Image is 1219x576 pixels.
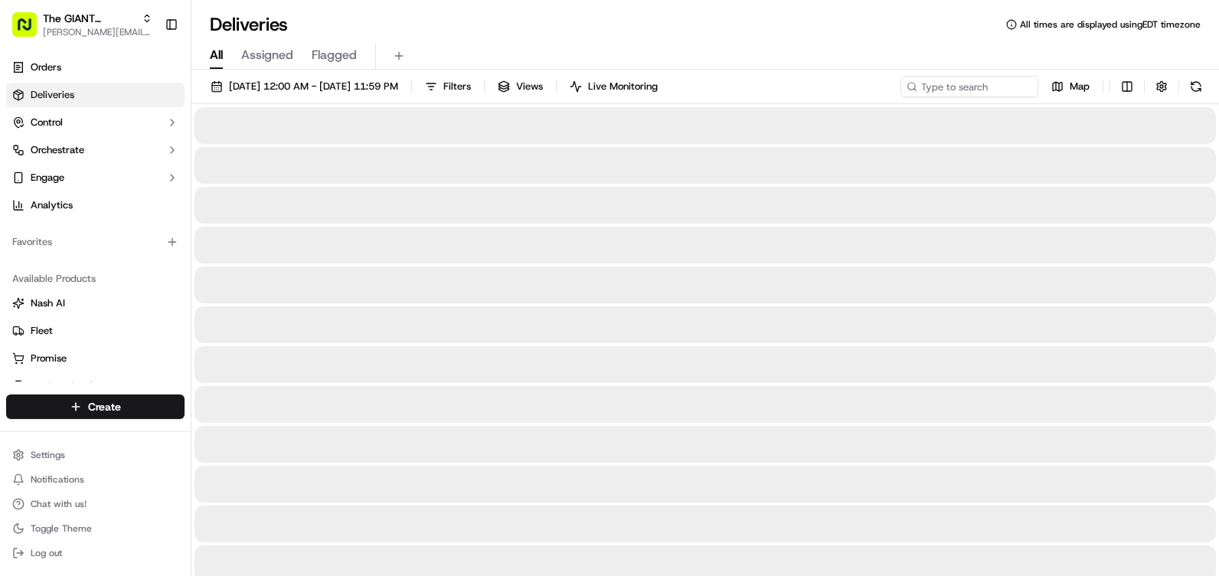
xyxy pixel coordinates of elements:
[588,80,658,93] span: Live Monitoring
[6,267,185,291] div: Available Products
[1070,80,1090,93] span: Map
[6,193,185,218] a: Analytics
[6,165,185,190] button: Engage
[443,80,471,93] span: Filters
[12,352,178,365] a: Promise
[31,171,64,185] span: Engage
[900,76,1038,97] input: Type to search
[6,230,185,254] div: Favorites
[31,143,84,157] span: Orchestrate
[6,542,185,564] button: Log out
[6,346,185,371] button: Promise
[1185,76,1207,97] button: Refresh
[6,83,185,107] a: Deliveries
[31,547,62,559] span: Log out
[12,379,178,393] a: Product Catalog
[31,296,65,310] span: Nash AI
[43,11,136,26] button: The GIANT Company
[210,46,223,64] span: All
[210,12,288,37] h1: Deliveries
[491,76,550,97] button: Views
[31,473,84,486] span: Notifications
[6,138,185,162] button: Orchestrate
[229,80,398,93] span: [DATE] 12:00 AM - [DATE] 11:59 PM
[31,449,65,461] span: Settings
[31,116,63,129] span: Control
[31,352,67,365] span: Promise
[88,399,121,414] span: Create
[6,55,185,80] a: Orders
[31,88,74,102] span: Deliveries
[6,518,185,539] button: Toggle Theme
[241,46,293,64] span: Assigned
[6,6,159,43] button: The GIANT Company[PERSON_NAME][EMAIL_ADDRESS][PERSON_NAME][DOMAIN_NAME]
[516,80,543,93] span: Views
[6,394,185,419] button: Create
[31,522,92,535] span: Toggle Theme
[12,324,178,338] a: Fleet
[204,76,405,97] button: [DATE] 12:00 AM - [DATE] 11:59 PM
[6,469,185,490] button: Notifications
[31,379,104,393] span: Product Catalog
[12,296,178,310] a: Nash AI
[31,498,87,510] span: Chat with us!
[312,46,357,64] span: Flagged
[563,76,665,97] button: Live Monitoring
[6,444,185,466] button: Settings
[1044,76,1096,97] button: Map
[6,374,185,398] button: Product Catalog
[418,76,478,97] button: Filters
[31,61,61,74] span: Orders
[31,324,53,338] span: Fleet
[6,319,185,343] button: Fleet
[6,493,185,515] button: Chat with us!
[6,291,185,316] button: Nash AI
[6,110,185,135] button: Control
[31,198,73,212] span: Analytics
[43,26,152,38] button: [PERSON_NAME][EMAIL_ADDRESS][PERSON_NAME][DOMAIN_NAME]
[1020,18,1201,31] span: All times are displayed using EDT timezone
